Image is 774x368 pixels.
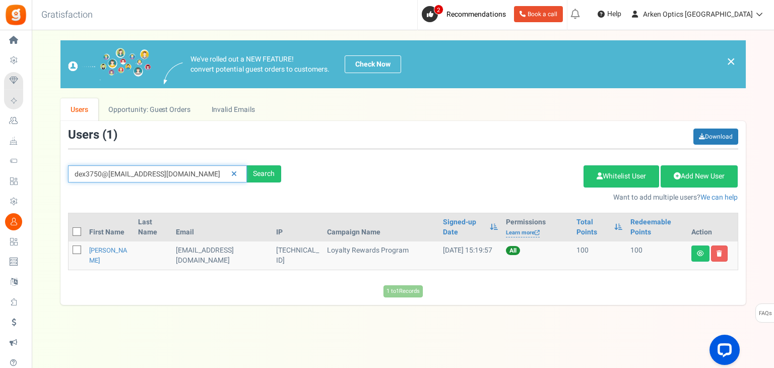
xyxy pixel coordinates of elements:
[30,5,104,25] h3: Gratisfaction
[572,241,626,270] td: 100
[5,4,27,26] img: Gratisfaction
[434,5,443,15] span: 2
[717,251,722,257] i: Delete user
[626,241,687,270] td: 100
[439,241,502,270] td: [DATE] 15:19:57
[643,9,753,20] span: Arken Optics [GEOGRAPHIC_DATA]
[514,6,563,22] a: Book a call
[506,246,520,255] span: All
[345,55,401,73] a: Check Now
[190,54,330,75] p: We've rolled out a NEW FEATURE! convert potential guest orders to customers.
[323,213,439,241] th: Campaign Name
[576,217,609,237] a: Total Points
[296,193,738,203] p: Want to add multiple users?
[687,213,738,241] th: Action
[68,165,247,182] input: Search by email or name
[201,98,265,121] a: Invalid Emails
[247,165,281,182] div: Search
[323,241,439,270] td: Loyalty Rewards Program
[172,213,273,241] th: Email
[134,213,172,241] th: Last Name
[661,165,738,188] a: Add New User
[605,9,621,19] span: Help
[594,6,625,22] a: Help
[172,241,273,270] td: [EMAIL_ADDRESS][DOMAIN_NAME]
[584,165,659,188] a: Whitelist User
[700,192,738,203] a: We can help
[502,213,572,241] th: Permissions
[443,217,485,237] a: Signed-up Date
[68,48,151,81] img: images
[60,98,99,121] a: Users
[727,55,736,68] a: ×
[697,251,704,257] i: View details
[693,129,738,145] a: Download
[758,304,772,323] span: FAQs
[89,246,127,265] a: [PERSON_NAME]
[226,165,242,183] a: Reset
[98,98,201,121] a: Opportunity: Guest Orders
[422,6,510,22] a: 2 Recommendations
[68,129,117,142] h3: Users ( )
[272,213,323,241] th: IP
[630,217,683,237] a: Redeemable Points
[446,9,506,20] span: Recommendations
[164,63,183,84] img: images
[506,229,540,237] a: Learn more
[85,213,134,241] th: First Name
[272,241,323,270] td: [TECHNICAL_ID]
[106,126,113,144] span: 1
